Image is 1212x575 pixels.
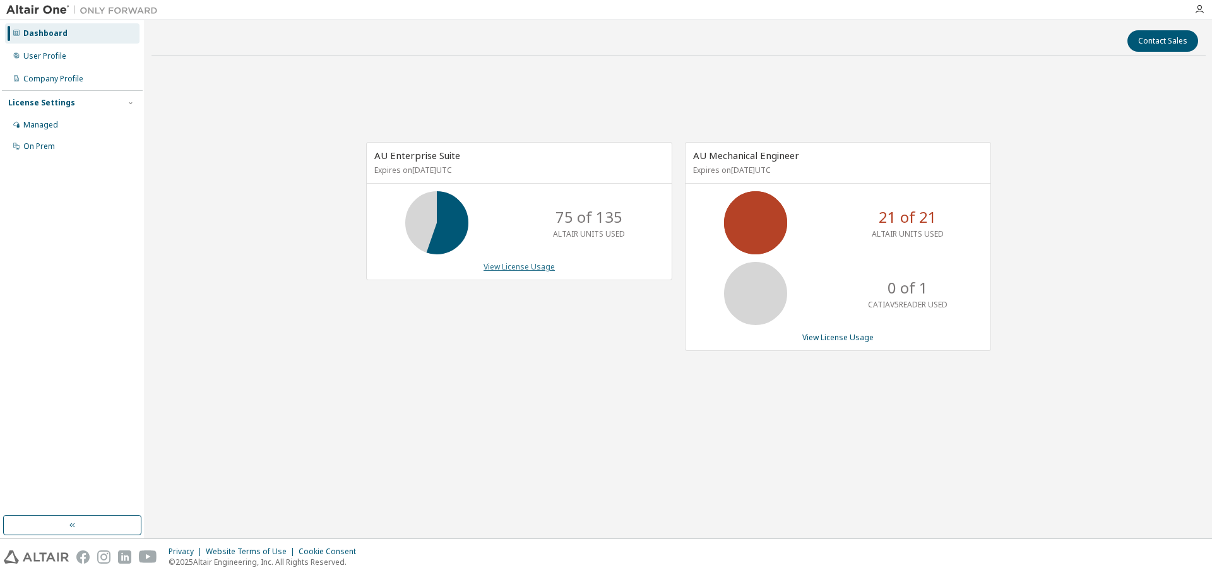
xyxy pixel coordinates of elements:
[6,4,164,16] img: Altair One
[1127,30,1198,52] button: Contact Sales
[206,547,299,557] div: Website Terms of Use
[888,277,928,299] p: 0 of 1
[23,74,83,84] div: Company Profile
[802,332,874,343] a: View License Usage
[693,165,980,175] p: Expires on [DATE] UTC
[97,550,110,564] img: instagram.svg
[23,28,68,39] div: Dashboard
[23,120,58,130] div: Managed
[374,165,661,175] p: Expires on [DATE] UTC
[872,228,944,239] p: ALTAIR UNITS USED
[555,206,622,228] p: 75 of 135
[299,547,364,557] div: Cookie Consent
[484,261,555,272] a: View License Usage
[879,206,937,228] p: 21 of 21
[8,98,75,108] div: License Settings
[374,149,460,162] span: AU Enterprise Suite
[76,550,90,564] img: facebook.svg
[693,149,799,162] span: AU Mechanical Engineer
[169,557,364,567] p: © 2025 Altair Engineering, Inc. All Rights Reserved.
[139,550,157,564] img: youtube.svg
[4,550,69,564] img: altair_logo.svg
[23,51,66,61] div: User Profile
[23,141,55,151] div: On Prem
[118,550,131,564] img: linkedin.svg
[868,299,948,310] p: CATIAV5READER USED
[169,547,206,557] div: Privacy
[553,228,625,239] p: ALTAIR UNITS USED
